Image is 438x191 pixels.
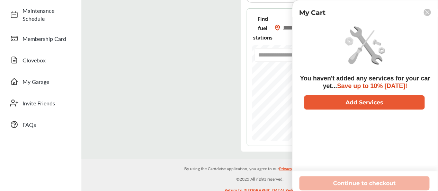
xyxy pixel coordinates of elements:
a: Maintenance Schedule [6,3,74,26]
span: FAQs [23,121,71,129]
a: Privacy Policy [279,165,304,175]
p: My Cart [299,9,325,17]
span: My Garage [23,78,71,86]
span: Find fuel stations [253,14,272,42]
a: Membership Card [6,29,74,47]
span: Membership Card [23,35,71,43]
span: Maintenance Schedule [23,7,71,23]
span: Glovebox [23,56,71,64]
canvas: Map [252,45,392,141]
span: Save up to 10% [DATE]! [337,83,407,89]
a: Invite Friends [6,94,74,112]
div: Map marker [292,76,309,98]
a: Glovebox [6,51,74,69]
img: location_vector_orange.38f05af8.svg [275,25,280,31]
a: FAQs [6,115,74,133]
p: By using the CarAdvise application, you agree to our and [81,165,438,172]
span: Invite Friends [23,99,71,107]
a: My Garage [6,72,74,90]
button: Add Services [304,95,424,110]
span: You haven't added any services for your car yet... [300,75,430,89]
img: exxon.png [292,76,310,98]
